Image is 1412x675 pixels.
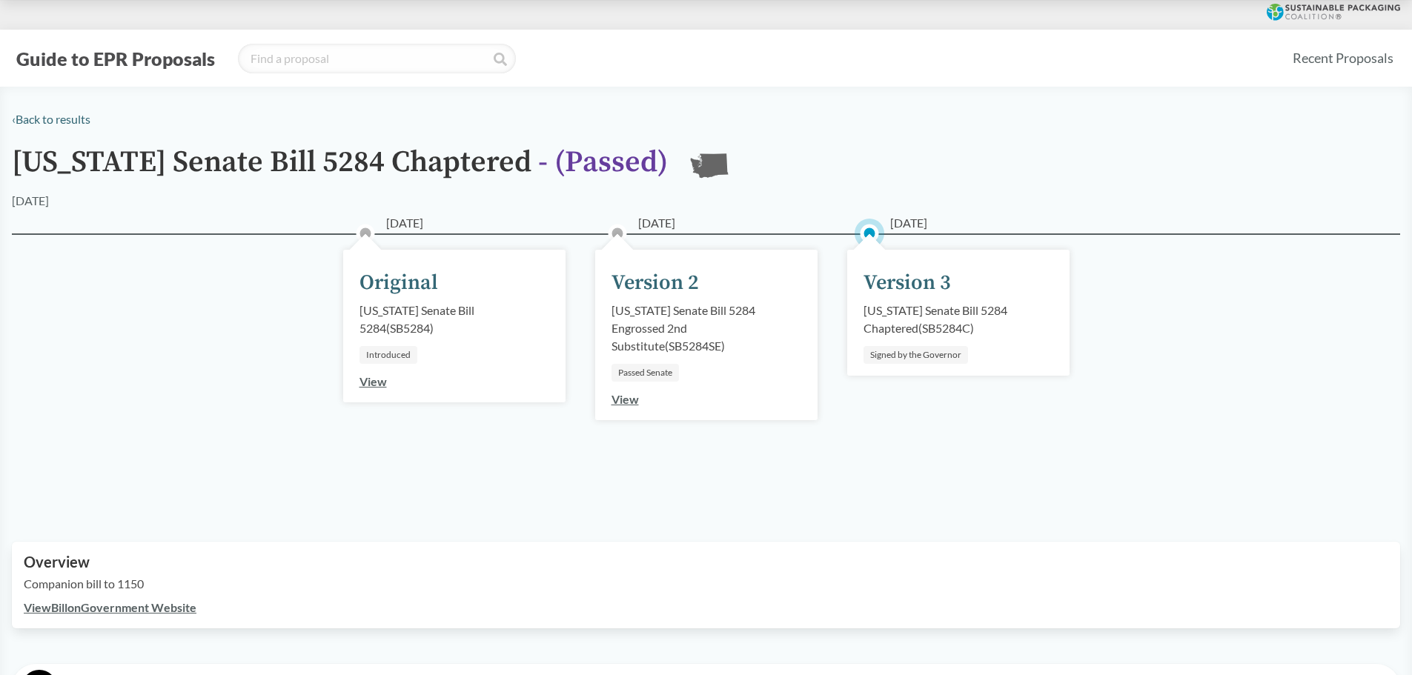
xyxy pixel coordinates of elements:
[359,374,387,388] a: View
[638,214,675,232] span: [DATE]
[890,214,927,232] span: [DATE]
[12,146,668,192] h1: [US_STATE] Senate Bill 5284 Chaptered
[864,346,968,364] div: Signed by the Governor
[12,47,219,70] button: Guide to EPR Proposals
[359,302,549,337] div: [US_STATE] Senate Bill 5284 ( SB5284 )
[611,364,679,382] div: Passed Senate
[1286,41,1400,75] a: Recent Proposals
[24,575,1388,593] p: Companion bill to 1150
[611,302,801,355] div: [US_STATE] Senate Bill 5284 Engrossed 2nd Substitute ( SB5284SE )
[386,214,423,232] span: [DATE]
[538,144,668,181] span: - ( Passed )
[12,192,49,210] div: [DATE]
[864,302,1053,337] div: [US_STATE] Senate Bill 5284 Chaptered ( SB5284C )
[12,112,90,126] a: ‹Back to results
[864,267,951,299] div: Version 3
[24,600,196,614] a: ViewBillonGovernment Website
[238,44,516,73] input: Find a proposal
[611,267,699,299] div: Version 2
[359,346,417,364] div: Introduced
[611,392,639,406] a: View
[359,267,438,299] div: Original
[24,553,1388,571] h2: Overview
